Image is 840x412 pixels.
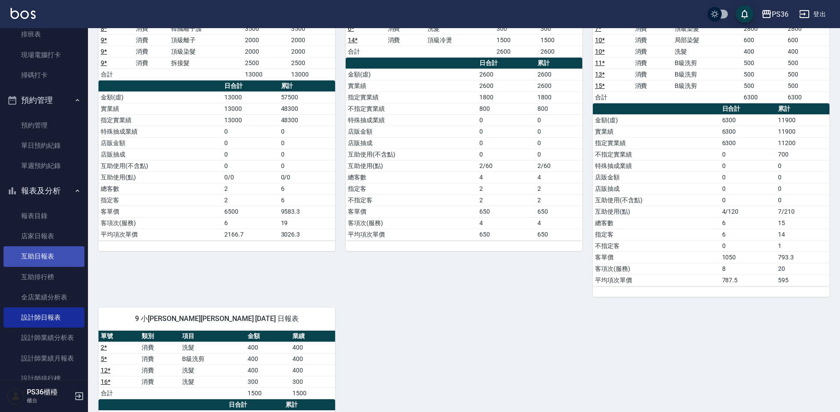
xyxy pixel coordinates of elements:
[346,194,477,206] td: 不指定客
[535,217,582,229] td: 4
[720,263,776,274] td: 8
[139,365,180,376] td: 消費
[741,46,785,57] td: 400
[593,91,633,103] td: 合計
[139,376,180,387] td: 消費
[4,45,84,65] a: 現場電腦打卡
[180,331,245,342] th: 項目
[279,149,335,160] td: 0
[776,252,829,263] td: 793.3
[99,206,222,217] td: 客單價
[776,263,829,274] td: 20
[169,46,243,57] td: 頂級染髮
[109,314,325,323] span: 9 小[PERSON_NAME][PERSON_NAME] [DATE] 日報表
[222,91,278,103] td: 13000
[4,328,84,348] a: 設計師業績分析表
[477,149,535,160] td: 0
[477,103,535,114] td: 800
[279,126,335,137] td: 0
[346,126,477,137] td: 店販金額
[346,229,477,240] td: 平均項次單價
[279,160,335,171] td: 0
[245,365,290,376] td: 400
[776,160,829,171] td: 0
[4,226,84,246] a: 店家日報表
[99,331,139,342] th: 單號
[633,57,673,69] td: 消費
[593,171,720,183] td: 店販金額
[346,91,477,103] td: 指定實業績
[785,91,829,103] td: 6300
[222,194,278,206] td: 2
[720,240,776,252] td: 0
[27,388,72,397] h5: PS36櫃檯
[346,160,477,171] td: 互助使用(點)
[99,331,335,399] table: a dense table
[720,194,776,206] td: 0
[494,46,538,57] td: 2600
[346,149,477,160] td: 互助使用(不含點)
[4,267,84,287] a: 互助排行榜
[477,160,535,171] td: 2/60
[180,353,245,365] td: B級洗剪
[290,376,335,387] td: 300
[169,57,243,69] td: 拆接髮
[279,103,335,114] td: 48300
[776,137,829,149] td: 11200
[776,194,829,206] td: 0
[4,206,84,226] a: 報表目錄
[672,57,741,69] td: B級洗剪
[99,91,222,103] td: 金額(虛)
[477,80,535,91] td: 2600
[477,126,535,137] td: 0
[776,126,829,137] td: 11900
[776,183,829,194] td: 0
[477,206,535,217] td: 650
[633,69,673,80] td: 消費
[346,114,477,126] td: 特殊抽成業績
[785,69,829,80] td: 500
[279,91,335,103] td: 57500
[672,23,741,34] td: 頂級染髮
[99,171,222,183] td: 互助使用(點)
[776,206,829,217] td: 7/210
[4,24,84,44] a: 排班表
[720,126,776,137] td: 6300
[289,34,335,46] td: 2000
[776,274,829,286] td: 595
[222,206,278,217] td: 6500
[290,387,335,399] td: 1500
[346,171,477,183] td: 總客數
[4,368,84,389] a: 設計師排行榜
[776,240,829,252] td: 1
[134,57,169,69] td: 消費
[279,114,335,126] td: 48300
[720,252,776,263] td: 1050
[720,160,776,171] td: 0
[758,5,792,23] button: PS36
[494,34,538,46] td: 1500
[593,149,720,160] td: 不指定實業績
[535,69,582,80] td: 2600
[593,160,720,171] td: 特殊抽成業績
[99,229,222,240] td: 平均項次單價
[593,103,829,286] table: a dense table
[222,137,278,149] td: 0
[593,263,720,274] td: 客項次(服務)
[290,353,335,365] td: 400
[169,23,243,34] td: 韓國離子護
[535,91,582,103] td: 1800
[222,183,278,194] td: 2
[279,137,335,149] td: 0
[633,46,673,57] td: 消費
[593,252,720,263] td: 客單價
[346,58,582,241] table: a dense table
[720,229,776,240] td: 6
[741,23,785,34] td: 2800
[99,217,222,229] td: 客項次(服務)
[593,126,720,137] td: 實業績
[720,114,776,126] td: 6300
[785,23,829,34] td: 2800
[134,34,169,46] td: 消費
[477,114,535,126] td: 0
